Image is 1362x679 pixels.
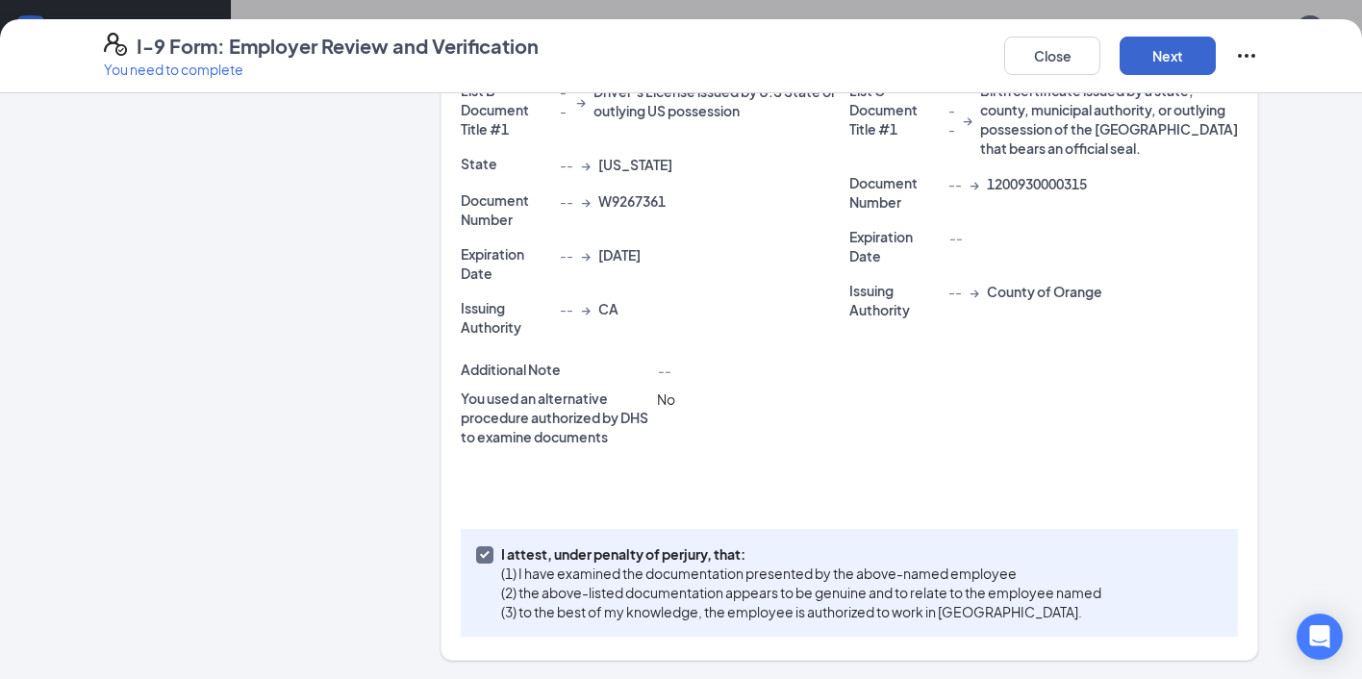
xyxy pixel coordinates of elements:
[849,81,941,138] p: List C Document Title #1
[501,602,1101,621] p: (3) to the best of my knowledge, the employee is authorized to work in [GEOGRAPHIC_DATA].
[948,100,955,138] span: --
[598,245,641,264] span: [DATE]
[104,60,539,79] p: You need to complete
[137,33,539,60] h4: I-9 Form: Employer Review and Verification
[581,245,591,264] span: →
[598,299,618,318] span: CA
[501,564,1101,583] p: (1) I have examined the documentation presented by the above-named employee
[461,81,552,138] p: List B Document Title #1
[948,174,962,193] span: --
[1297,614,1343,660] div: Open Intercom Messenger
[1004,37,1100,75] button: Close
[560,155,573,174] span: --
[501,583,1101,602] p: (2) the above-listed documentation appears to be genuine and to relate to the employee named
[657,362,670,379] span: --
[948,229,962,246] span: --
[461,389,649,446] p: You used an alternative procedure authorized by DHS to examine documents
[461,244,552,283] p: Expiration Date
[581,155,591,174] span: →
[987,282,1102,301] span: County of Orange
[560,299,573,318] span: --
[501,544,1101,564] p: I attest, under penalty of perjury, that:
[581,191,591,211] span: →
[560,191,573,211] span: --
[461,154,552,173] p: State
[970,174,979,193] span: →
[1235,44,1258,67] svg: Ellipses
[461,298,552,337] p: Issuing Authority
[987,174,1087,193] span: 1200930000315
[104,33,127,56] svg: FormI9EVerifyIcon
[849,173,941,212] p: Document Number
[970,282,979,301] span: →
[581,299,591,318] span: →
[657,390,675,408] span: No
[849,281,941,319] p: Issuing Authority
[461,360,649,379] p: Additional Note
[948,282,962,301] span: --
[598,191,666,211] span: W9267361
[576,91,586,111] span: →
[560,245,573,264] span: --
[560,82,568,120] span: --
[963,110,972,129] span: →
[598,155,672,174] span: [US_STATE]
[1120,37,1216,75] button: Next
[593,82,849,120] span: Driver’s License issued by U.S State or outlying US possession
[461,190,552,229] p: Document Number
[980,81,1238,158] span: Birth certificate issued by a state, county, municipal authority, or outlying possession of the [...
[849,227,941,265] p: Expiration Date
